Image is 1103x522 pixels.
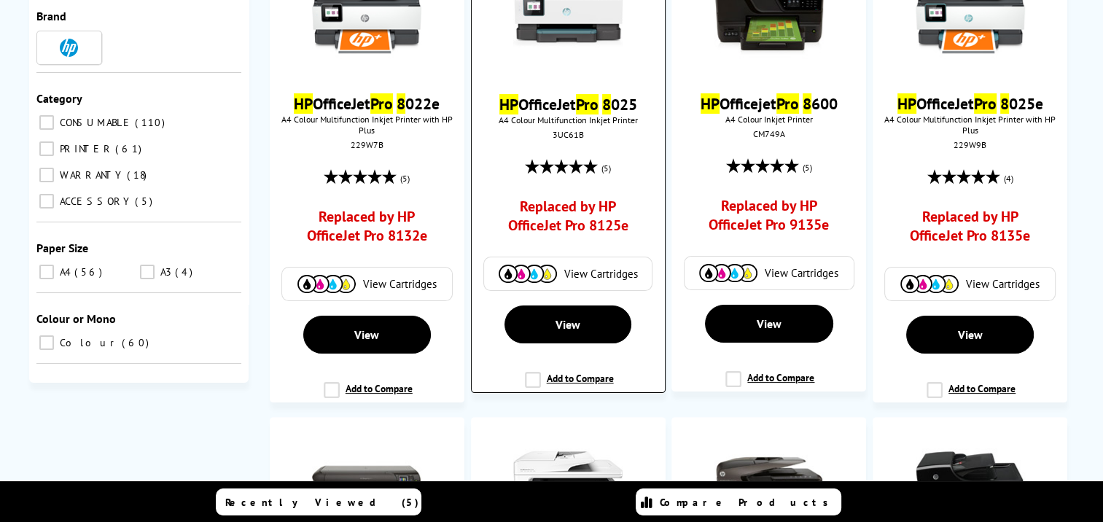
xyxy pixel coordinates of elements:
[36,9,66,23] span: Brand
[56,116,133,129] span: CONSUMABLE
[122,336,152,349] span: 60
[56,195,133,208] span: ACCESSORY
[39,265,54,279] input: A4 56
[115,142,145,155] span: 61
[56,336,120,349] span: Colour
[697,196,841,241] a: Replaced by HP OfficeJet Pro 9135e
[556,317,580,332] span: View
[175,265,196,278] span: 4
[135,195,156,208] span: 5
[56,142,114,155] span: PRINTER
[576,94,599,114] mark: Pro
[900,275,959,293] img: Cartridges
[958,327,983,342] span: View
[397,93,405,114] mark: 8
[725,371,814,399] label: Add to Compare
[803,93,811,114] mark: 8
[39,168,54,182] input: WARRANTY 18
[36,241,88,255] span: Paper Size
[699,264,757,282] img: Cartridges
[324,382,413,410] label: Add to Compare
[504,305,631,343] a: View
[776,93,799,114] mark: Pro
[36,91,82,106] span: Category
[363,277,437,291] span: View Cartridges
[1004,165,1013,192] span: (4)
[491,265,645,283] a: View Cartridges
[692,264,847,282] a: View Cartridges
[303,316,431,354] a: View
[225,496,419,509] span: Recently Viewed (5)
[701,93,838,114] a: HPOfficejetPro 8600
[370,93,393,114] mark: Pro
[897,93,1043,114] a: HPOfficeJetPro 8025e
[601,155,611,182] span: (5)
[56,265,73,278] span: A4
[400,165,410,192] span: (5)
[483,129,654,140] div: 3UC61B
[660,496,836,509] span: Compare Products
[765,266,838,280] span: View Cartridges
[297,275,356,293] img: Cartridges
[898,207,1042,252] a: Replaced by HP OfficeJet Pro 8135e
[906,316,1034,354] a: View
[479,114,658,125] span: A4 Colour Multifunction Inkjet Printer
[636,488,841,515] a: Compare Products
[880,114,1060,136] span: A4 Colour Multifunction Inkjet Printer with HP Plus
[39,115,54,130] input: CONSUMABLE 110
[602,94,611,114] mark: 8
[499,265,557,283] img: Cartridges
[499,94,518,114] mark: HP
[294,93,313,114] mark: HP
[757,316,782,331] span: View
[679,114,859,125] span: A4 Colour Inkjet Printer
[295,207,440,252] a: Replaced by HP OfficeJet Pro 8132e
[39,141,54,156] input: PRINTER 61
[294,93,440,114] a: HPOfficeJetPro 8022e
[892,275,1048,293] a: View Cartridges
[682,128,855,139] div: CM749A
[354,327,379,342] span: View
[966,277,1040,291] span: View Cartridges
[281,139,453,150] div: 229W7B
[974,93,997,114] mark: Pro
[289,275,445,293] a: View Cartridges
[39,194,54,209] input: ACCESSORY 5
[564,267,638,281] span: View Cartridges
[36,311,116,326] span: Colour or Mono
[74,265,106,278] span: 56
[135,116,168,129] span: 110
[496,197,639,242] a: Replaced by HP OfficeJet Pro 8125e
[216,488,421,515] a: Recently Viewed (5)
[39,335,54,350] input: Colour 60
[884,139,1056,150] div: 229W9B
[525,372,614,400] label: Add to Compare
[1000,93,1009,114] mark: 8
[897,93,916,114] mark: HP
[127,168,150,182] span: 18
[56,168,125,182] span: WARRANTY
[803,154,812,182] span: (5)
[705,305,833,343] a: View
[60,39,78,57] img: HP
[36,382,95,397] span: Technology
[701,93,720,114] mark: HP
[499,94,637,114] a: HPOfficeJetPro 8025
[140,265,155,279] input: A3 4
[277,114,457,136] span: A4 Colour Multifunction Inkjet Printer with HP Plus
[157,265,174,278] span: A3
[927,382,1016,410] label: Add to Compare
